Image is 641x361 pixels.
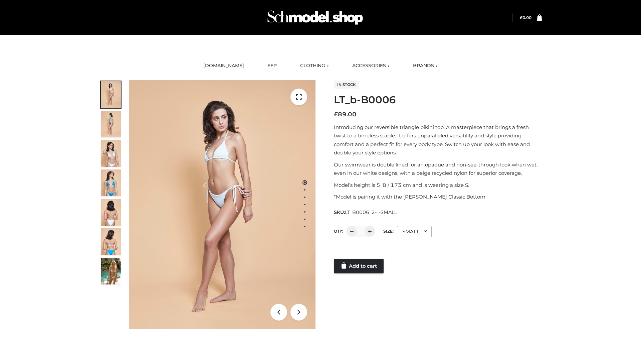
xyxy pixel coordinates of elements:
[295,58,334,73] a: CLOTHING
[397,226,432,237] div: SMALL
[347,58,395,73] a: ACCESSORIES
[101,111,121,137] img: ArielClassicBikiniTop_CloudNine_AzureSky_OW114ECO_2-scaled.jpg
[334,81,359,89] span: In stock
[334,123,542,157] p: Introducing our reversible triangle bikini top. A masterpiece that brings a fresh twist to a time...
[101,81,121,108] img: ArielClassicBikiniTop_CloudNine_AzureSky_OW114ECO_1-scaled.jpg
[334,208,398,216] span: SKU:
[101,199,121,226] img: ArielClassicBikiniTop_CloudNine_AzureSky_OW114ECO_7-scaled.jpg
[334,229,343,234] label: QTY:
[383,229,394,234] label: Size:
[198,58,249,73] a: [DOMAIN_NAME]
[129,80,315,329] img: ArielClassicBikiniTop_CloudNine_AzureSky_OW114ECO_1
[101,258,121,284] img: Arieltop_CloudNine_AzureSky2.jpg
[345,209,397,215] span: LT_B0006_2-_-SMALL
[520,15,531,20] bdi: 0.00
[520,15,531,20] a: £0.00
[334,94,542,106] h1: LT_b-B0006
[334,193,542,201] p: *Model is pairing it with the [PERSON_NAME] Classic Bottom
[101,228,121,255] img: ArielClassicBikiniTop_CloudNine_AzureSky_OW114ECO_8-scaled.jpg
[334,160,542,177] p: Our swimwear is double lined for an opaque and non-see-through look when wet, even in our white d...
[408,58,443,73] a: BRANDS
[265,4,365,31] img: Schmodel Admin 964
[262,58,282,73] a: FFP
[101,140,121,167] img: ArielClassicBikiniTop_CloudNine_AzureSky_OW114ECO_3-scaled.jpg
[520,15,522,20] span: £
[334,181,542,190] p: Model’s height is 5 ‘8 / 173 cm and is wearing a size S.
[334,111,357,118] bdi: 89.00
[334,111,338,118] span: £
[334,259,384,273] a: Add to cart
[101,169,121,196] img: ArielClassicBikiniTop_CloudNine_AzureSky_OW114ECO_4-scaled.jpg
